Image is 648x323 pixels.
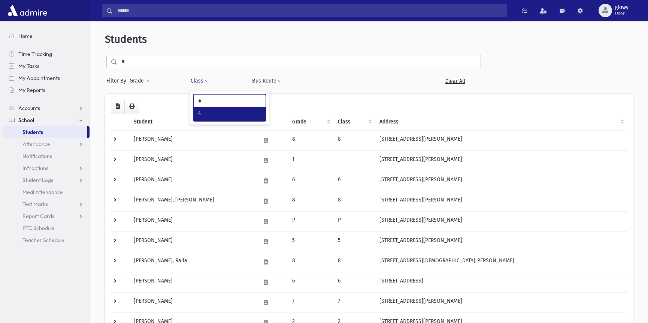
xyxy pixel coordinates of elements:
[18,63,39,69] span: My Tasks
[3,30,90,42] a: Home
[3,126,87,138] a: Students
[22,225,55,231] span: PTC Schedule
[111,100,125,113] button: CSV
[288,171,333,191] td: 6
[333,292,375,312] td: 7
[375,292,627,312] td: [STREET_ADDRESS][PERSON_NAME]
[3,60,90,72] a: My Tasks
[333,252,375,272] td: 8
[129,171,256,191] td: [PERSON_NAME]
[22,153,52,159] span: Notifications
[333,191,375,211] td: 8
[3,138,90,150] a: Attendance
[129,292,256,312] td: [PERSON_NAME]
[18,117,34,123] span: School
[333,231,375,252] td: 5
[429,74,481,88] a: Clear All
[375,171,627,191] td: [STREET_ADDRESS][PERSON_NAME]
[129,231,256,252] td: [PERSON_NAME]
[22,237,64,243] span: Teacher Schedule
[615,5,629,11] span: glowy
[288,113,333,131] th: Grade: activate to sort column ascending
[22,141,50,147] span: Attendance
[3,162,90,174] a: Infractions
[375,130,627,150] td: [STREET_ADDRESS][PERSON_NAME]
[129,252,256,272] td: [PERSON_NAME], Raila
[22,177,53,183] span: Student Logs
[3,234,90,246] a: Teacher Schedule
[22,201,48,207] span: Test Marks
[18,33,33,39] span: Home
[288,150,333,171] td: 1
[288,191,333,211] td: 8
[3,174,90,186] a: Student Logs
[190,74,209,88] button: Class
[129,272,256,292] td: [PERSON_NAME]
[18,87,45,93] span: My Reports
[375,272,627,292] td: [STREET_ADDRESS]
[375,231,627,252] td: [STREET_ADDRESS][PERSON_NAME]
[129,191,256,211] td: [PERSON_NAME], [PERSON_NAME]
[6,3,49,18] img: AdmirePro
[129,113,256,131] th: Student: activate to sort column descending
[375,113,627,131] th: Address: activate to sort column ascending
[375,191,627,211] td: [STREET_ADDRESS][PERSON_NAME]
[22,165,48,171] span: Infractions
[18,75,60,81] span: My Appointments
[129,150,256,171] td: [PERSON_NAME]
[3,186,90,198] a: Meal Attendance
[288,130,333,150] td: 8
[105,33,147,45] span: Students
[3,198,90,210] a: Test Marks
[129,130,256,150] td: [PERSON_NAME]
[124,100,139,113] button: Print
[22,213,54,219] span: Report Cards
[333,211,375,231] td: P
[3,114,90,126] a: School
[3,48,90,60] a: Time Tracking
[375,150,627,171] td: [STREET_ADDRESS][PERSON_NAME]
[288,272,333,292] td: 6
[252,74,282,88] button: Bus Route
[22,189,63,195] span: Meal Attendance
[3,102,90,114] a: Accounts
[288,211,333,231] td: P
[333,130,375,150] td: 8
[615,11,629,17] span: User
[375,252,627,272] td: [STREET_ADDRESS][DEMOGRAPHIC_DATA][PERSON_NAME]
[3,210,90,222] a: Report Cards
[3,222,90,234] a: PTC Schedule
[194,107,266,120] li: 4
[3,84,90,96] a: My Reports
[288,252,333,272] td: 8
[3,150,90,162] a: Notifications
[18,105,40,111] span: Accounts
[106,77,129,85] span: Filter By
[113,4,506,17] input: Search
[333,113,375,131] th: Class: activate to sort column ascending
[18,51,52,57] span: Time Tracking
[288,292,333,312] td: 7
[333,272,375,292] td: 6
[375,211,627,231] td: [STREET_ADDRESS][PERSON_NAME]
[333,171,375,191] td: 6
[129,74,149,88] button: Grade
[129,211,256,231] td: [PERSON_NAME]
[288,231,333,252] td: 5
[3,72,90,84] a: My Appointments
[22,129,43,135] span: Students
